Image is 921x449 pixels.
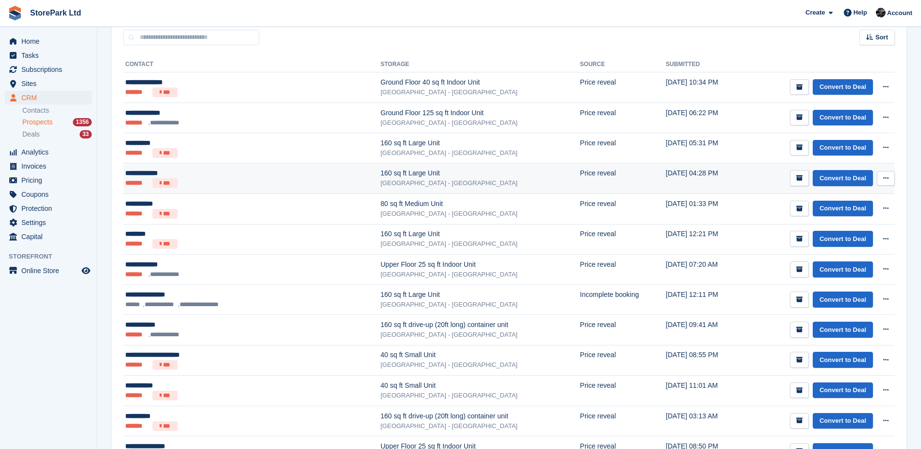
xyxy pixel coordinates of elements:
div: [GEOGRAPHIC_DATA] - [GEOGRAPHIC_DATA] [381,270,580,279]
span: Deals [22,130,40,139]
td: Price reveal [580,72,666,103]
div: 160 sq ft drive-up (20ft long) container unit [381,320,580,330]
a: Convert to Deal [813,201,873,217]
a: Preview store [80,265,92,276]
td: Price reveal [580,163,666,194]
td: Price reveal [580,224,666,255]
div: [GEOGRAPHIC_DATA] - [GEOGRAPHIC_DATA] [381,209,580,219]
a: menu [5,202,92,215]
a: menu [5,216,92,229]
div: 40 sq ft Small Unit [381,380,580,391]
td: [DATE] 10:34 PM [666,72,742,103]
span: Invoices [21,159,80,173]
a: Prospects 1356 [22,117,92,127]
a: menu [5,63,92,76]
div: [GEOGRAPHIC_DATA] - [GEOGRAPHIC_DATA] [381,148,580,158]
div: Ground Floor 40 sq ft Indoor Unit [381,77,580,87]
div: [GEOGRAPHIC_DATA] - [GEOGRAPHIC_DATA] [381,360,580,370]
a: menu [5,188,92,201]
a: menu [5,264,92,277]
a: menu [5,230,92,243]
div: Ground Floor 125 sq ft Indoor Unit [381,108,580,118]
span: Protection [21,202,80,215]
span: Account [887,8,912,18]
div: 40 sq ft Small Unit [381,350,580,360]
span: Analytics [21,145,80,159]
td: [DATE] 06:22 PM [666,103,742,133]
td: [DATE] 12:11 PM [666,285,742,315]
th: Storage [381,57,580,72]
div: [GEOGRAPHIC_DATA] - [GEOGRAPHIC_DATA] [381,300,580,310]
span: Tasks [21,49,80,62]
a: Convert to Deal [813,292,873,308]
div: [GEOGRAPHIC_DATA] - [GEOGRAPHIC_DATA] [381,330,580,340]
span: Home [21,35,80,48]
td: [DATE] 09:41 AM [666,315,742,345]
div: [GEOGRAPHIC_DATA] - [GEOGRAPHIC_DATA] [381,421,580,431]
span: Help [854,8,867,17]
div: [GEOGRAPHIC_DATA] - [GEOGRAPHIC_DATA] [381,239,580,249]
a: Convert to Deal [813,140,873,156]
td: [DATE] 07:20 AM [666,255,742,285]
span: Storefront [9,252,97,261]
span: Sort [875,33,888,42]
div: [GEOGRAPHIC_DATA] - [GEOGRAPHIC_DATA] [381,391,580,400]
td: [DATE] 01:33 PM [666,194,742,224]
span: Prospects [22,118,52,127]
div: 1356 [73,118,92,126]
a: menu [5,173,92,187]
a: Convert to Deal [813,110,873,126]
td: Price reveal [580,376,666,406]
td: Price reveal [580,133,666,163]
div: [GEOGRAPHIC_DATA] - [GEOGRAPHIC_DATA] [381,178,580,188]
a: menu [5,159,92,173]
span: Settings [21,216,80,229]
a: Convert to Deal [813,231,873,247]
span: Online Store [21,264,80,277]
td: [DATE] 03:13 AM [666,406,742,436]
div: 160 sq ft drive-up (20ft long) container unit [381,411,580,421]
div: [GEOGRAPHIC_DATA] - [GEOGRAPHIC_DATA] [381,118,580,128]
th: Contact [123,57,381,72]
a: StorePark Ltd [26,5,85,21]
td: [DATE] 12:21 PM [666,224,742,255]
img: stora-icon-8386f47178a22dfd0bd8f6a31ec36ba5ce8667c1dd55bd0f319d3a0aa187defe.svg [8,6,22,20]
div: 160 sq ft Large Unit [381,168,580,178]
td: Price reveal [580,103,666,133]
div: 160 sq ft Large Unit [381,138,580,148]
span: Create [805,8,825,17]
a: Convert to Deal [813,322,873,338]
a: Convert to Deal [813,382,873,398]
td: Price reveal [580,315,666,345]
td: Price reveal [580,255,666,285]
td: [DATE] 11:01 AM [666,376,742,406]
span: Coupons [21,188,80,201]
td: [DATE] 04:28 PM [666,163,742,194]
a: Contacts [22,106,92,115]
div: 33 [80,130,92,138]
span: Pricing [21,173,80,187]
th: Submitted [666,57,742,72]
td: Incomplete booking [580,285,666,315]
td: Price reveal [580,194,666,224]
a: menu [5,91,92,104]
a: Convert to Deal [813,170,873,186]
div: [GEOGRAPHIC_DATA] - [GEOGRAPHIC_DATA] [381,87,580,97]
img: Ryan Mulcahy [876,8,886,17]
a: Convert to Deal [813,352,873,368]
td: Price reveal [580,406,666,436]
th: Source [580,57,666,72]
a: Convert to Deal [813,79,873,95]
a: menu [5,145,92,159]
a: menu [5,49,92,62]
div: 160 sq ft Large Unit [381,229,580,239]
span: Sites [21,77,80,90]
a: menu [5,35,92,48]
span: CRM [21,91,80,104]
div: 160 sq ft Large Unit [381,290,580,300]
a: menu [5,77,92,90]
span: Capital [21,230,80,243]
div: 80 sq ft Medium Unit [381,199,580,209]
div: Upper Floor 25 sq ft Indoor Unit [381,259,580,270]
td: [DATE] 05:31 PM [666,133,742,163]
